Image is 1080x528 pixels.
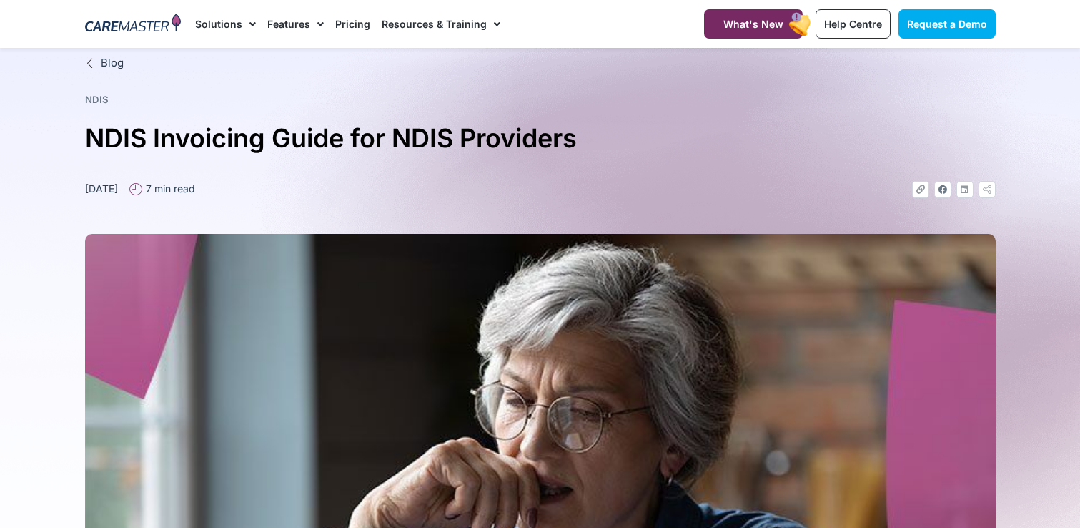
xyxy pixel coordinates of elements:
[85,117,996,160] h1: NDIS Invoicing Guide for NDIS Providers
[898,9,996,39] a: Request a Demo
[142,181,195,196] span: 7 min read
[816,9,891,39] a: Help Centre
[704,9,803,39] a: What's New
[85,14,182,35] img: CareMaster Logo
[85,55,996,72] a: Blog
[97,55,124,72] span: Blog
[723,18,783,30] span: What's New
[85,94,109,105] a: NDIS
[824,18,882,30] span: Help Centre
[85,182,118,195] time: [DATE]
[907,18,987,30] span: Request a Demo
